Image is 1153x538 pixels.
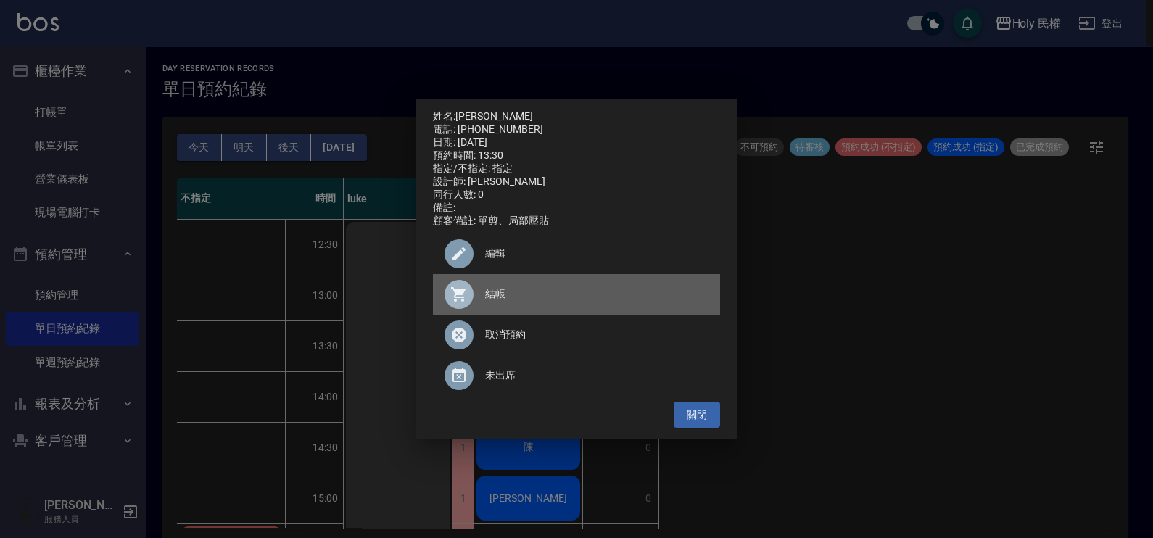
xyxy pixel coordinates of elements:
div: 取消預約 [433,315,720,355]
div: 指定/不指定: 指定 [433,162,720,175]
div: 預約時間: 13:30 [433,149,720,162]
div: 設計師: [PERSON_NAME] [433,175,720,189]
div: 編輯 [433,233,720,274]
span: 未出席 [485,368,708,383]
span: 編輯 [485,246,708,261]
div: 同行人數: 0 [433,189,720,202]
div: 未出席 [433,355,720,396]
a: [PERSON_NAME] [455,110,533,122]
div: 日期: [DATE] [433,136,720,149]
a: 結帳 [433,274,720,315]
p: 姓名: [433,110,720,123]
span: 取消預約 [485,327,708,342]
span: 結帳 [485,286,708,302]
button: 關閉 [674,402,720,429]
div: 顧客備註: 單剪、局部壓貼 [433,215,720,228]
div: 電話: [PHONE_NUMBER] [433,123,720,136]
div: 備註: [433,202,720,215]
